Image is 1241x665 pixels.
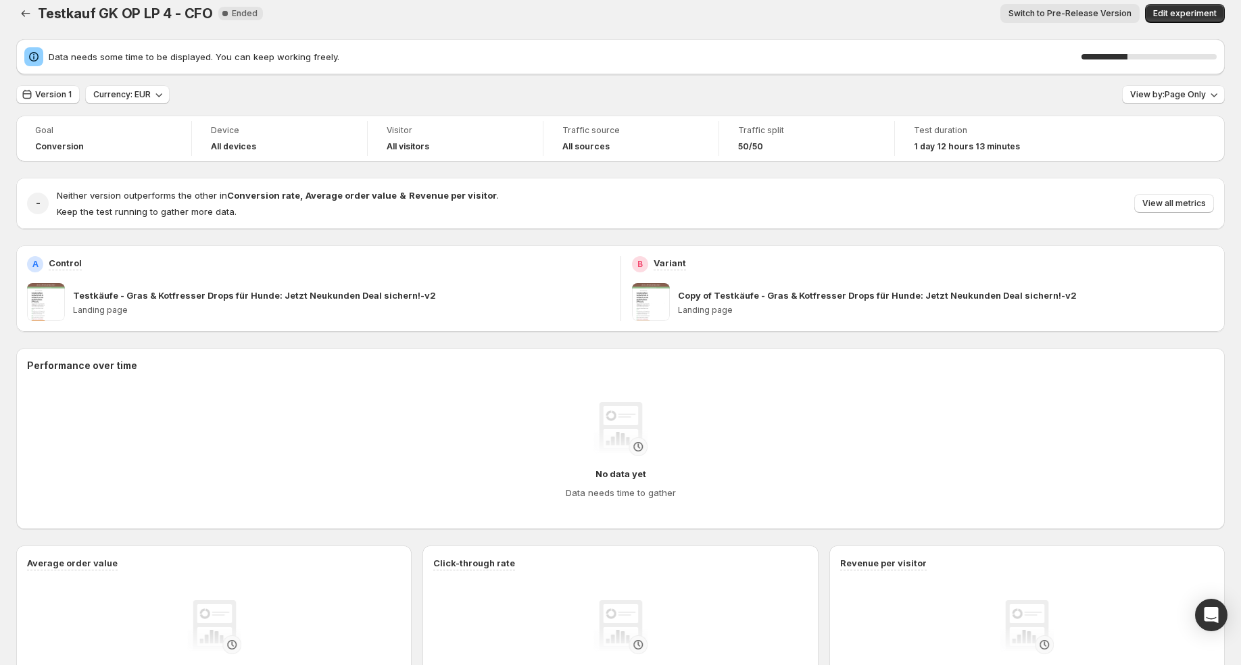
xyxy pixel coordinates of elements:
a: DeviceAll devices [211,124,348,153]
span: 1 day 12 hours 13 minutes [914,141,1020,152]
strong: , [300,190,303,201]
h4: All devices [211,141,256,152]
h3: Click-through rate [433,556,515,570]
span: Test duration [914,125,1052,136]
img: No data yet [1000,600,1054,654]
span: Device [211,125,348,136]
button: View all metrics [1134,194,1214,213]
button: Back [16,4,35,23]
span: Currency: EUR [93,89,151,100]
span: Data needs some time to be displayed. You can keep working freely. [49,50,1081,64]
a: GoalConversion [35,124,172,153]
h2: A [32,259,39,270]
h3: Average order value [27,556,118,570]
span: 50/50 [738,141,763,152]
span: Keep the test running to gather more data. [57,206,237,217]
p: Testkäufe - Gras & Kotfresser Drops für Hunde: Jetzt Neukunden Deal sichern!-v2 [73,289,436,302]
img: No data yet [593,600,648,654]
span: Edit experiment [1153,8,1217,19]
h4: Data needs time to gather [566,486,676,499]
a: Test duration1 day 12 hours 13 minutes [914,124,1052,153]
span: Switch to Pre-Release Version [1008,8,1131,19]
h4: All visitors [387,141,429,152]
strong: & [399,190,406,201]
h3: Revenue per visitor [840,556,927,570]
span: View by: Page Only [1130,89,1206,100]
span: Traffic source [562,125,700,136]
span: Goal [35,125,172,136]
img: No data yet [593,402,648,456]
a: Traffic split50/50 [738,124,875,153]
strong: Average order value [306,190,397,201]
h4: All sources [562,141,610,152]
img: Copy of Testkäufe - Gras & Kotfresser Drops für Hunde: Jetzt Neukunden Deal sichern!-v2 [632,283,670,321]
p: Copy of Testkäufe - Gras & Kotfresser Drops für Hunde: Jetzt Neukunden Deal sichern!-v2 [678,289,1077,302]
img: Testkäufe - Gras & Kotfresser Drops für Hunde: Jetzt Neukunden Deal sichern!-v2 [27,283,65,321]
button: Currency: EUR [85,85,170,104]
button: Switch to Pre-Release Version [1000,4,1140,23]
strong: Conversion rate [227,190,300,201]
span: Visitor [387,125,524,136]
p: Variant [654,256,686,270]
button: Version 1 [16,85,80,104]
h2: - [36,197,41,210]
a: Traffic sourceAll sources [562,124,700,153]
span: Testkauf GK OP LP 4 - CFO [38,5,213,22]
h2: B [637,259,643,270]
span: Version 1 [35,89,72,100]
div: Open Intercom Messenger [1195,599,1227,631]
p: Control [49,256,82,270]
h2: Performance over time [27,359,1214,372]
h4: No data yet [595,467,646,481]
a: VisitorAll visitors [387,124,524,153]
span: Ended [232,8,258,19]
button: View by:Page Only [1122,85,1225,104]
span: View all metrics [1142,198,1206,209]
p: Landing page [73,305,610,316]
span: Conversion [35,141,84,152]
strong: Revenue per visitor [409,190,497,201]
span: Neither version outperforms the other in . [57,190,499,201]
span: Traffic split [738,125,875,136]
p: Landing page [678,305,1215,316]
button: Edit experiment [1145,4,1225,23]
img: No data yet [187,600,241,654]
